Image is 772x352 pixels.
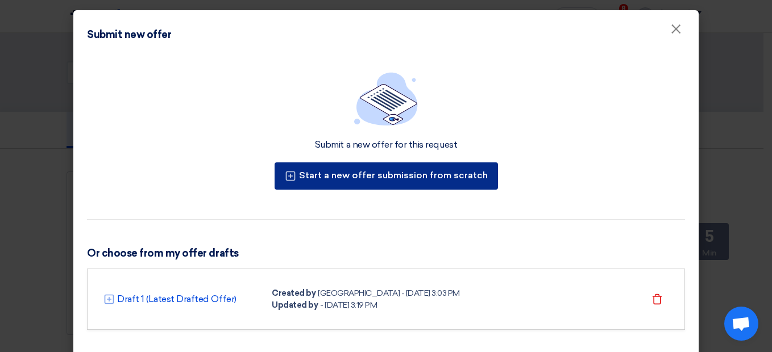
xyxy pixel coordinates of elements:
[87,247,685,259] h3: Or choose from my offer drafts
[724,307,758,341] div: Open chat
[272,299,318,311] div: Updated by
[354,72,418,125] img: empty_state_list.svg
[315,139,457,151] div: Submit a new offer for this request
[320,299,377,311] div: - [DATE] 3:19 PM
[275,162,498,190] button: Start a new offer submission from scratch
[670,20,682,43] span: ×
[661,18,691,41] button: Close
[272,287,316,299] div: Created by
[318,287,460,299] div: [GEOGRAPHIC_DATA] - [DATE] 3:03 PM
[87,27,171,43] div: Submit new offer
[117,292,236,306] a: Draft 1 (Latest Drafted Offer)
